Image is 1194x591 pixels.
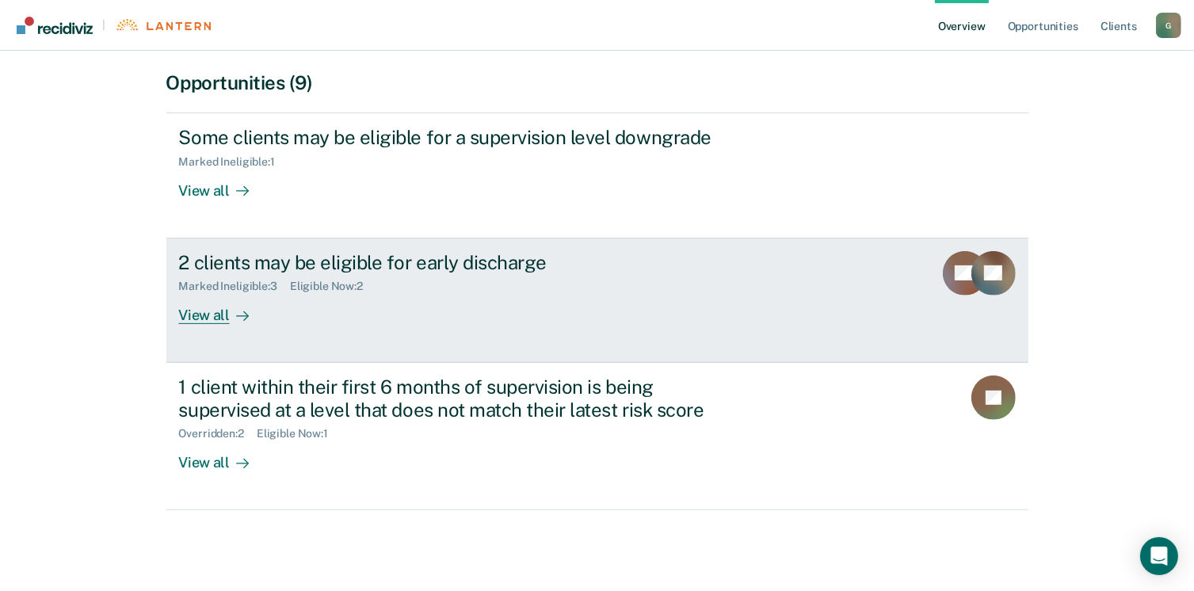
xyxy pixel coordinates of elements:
div: View all [179,293,268,324]
div: G [1156,13,1181,38]
div: Overridden : 2 [179,427,257,440]
div: 2 clients may be eligible for early discharge [179,251,735,274]
div: View all [179,440,268,471]
a: 2 clients may be eligible for early dischargeMarked Ineligible:3Eligible Now:2View all [166,238,1028,363]
div: Marked Ineligible : 1 [179,155,288,169]
button: Profile dropdown button [1156,13,1181,38]
div: Marked Ineligible : 3 [179,280,290,293]
div: View all [179,169,268,200]
img: Lantern [115,19,211,31]
a: 1 client within their first 6 months of supervision is being supervised at a level that does not ... [166,363,1028,510]
span: | [93,18,115,32]
div: Open Intercom Messenger [1140,537,1178,575]
div: Eligible Now : 1 [257,427,341,440]
div: Some clients may be eligible for a supervision level downgrade [179,126,735,149]
div: Opportunities (9) [166,71,1028,94]
img: Recidiviz [17,17,93,34]
div: 1 client within their first 6 months of supervision is being supervised at a level that does not ... [179,376,735,421]
div: Eligible Now : 2 [290,280,376,293]
a: Some clients may be eligible for a supervision level downgradeMarked Ineligible:1View all [166,112,1028,238]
